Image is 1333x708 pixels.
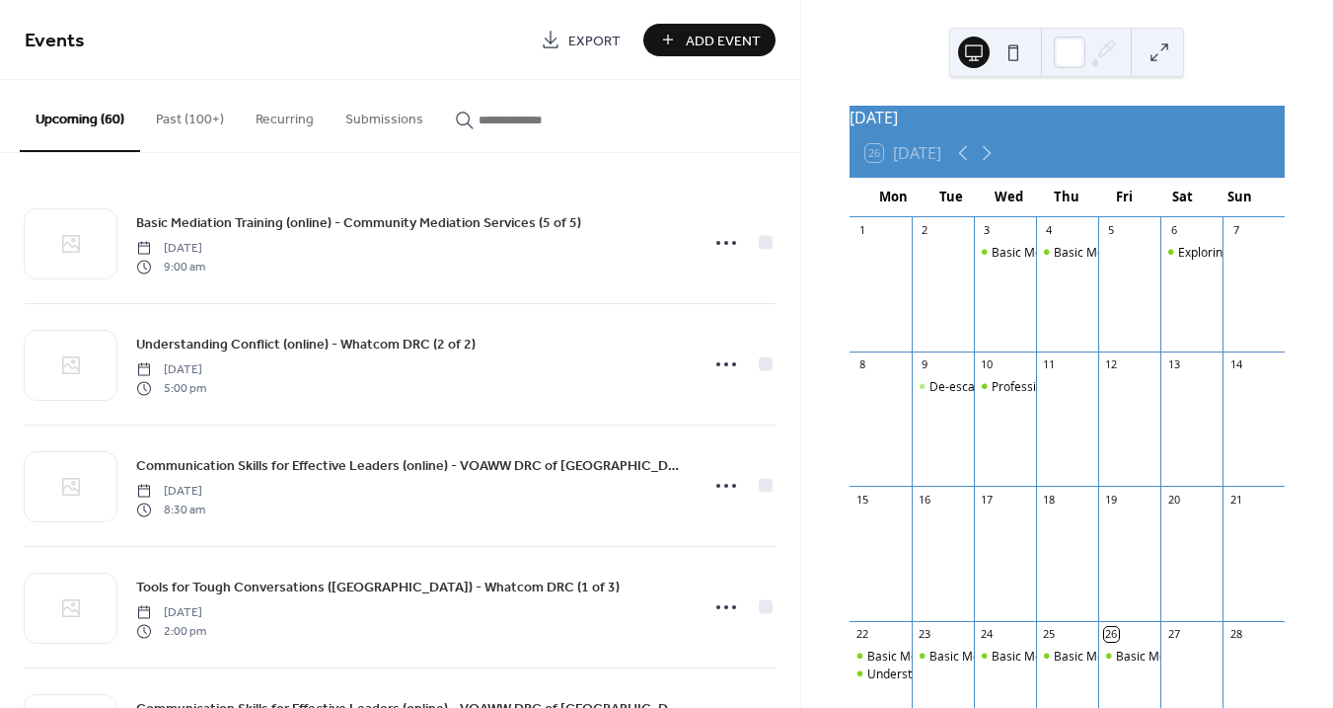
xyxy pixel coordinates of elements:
[526,24,635,56] a: Export
[1166,492,1181,507] div: 20
[136,211,581,234] a: Basic Mediation Training (online) - Community Mediation Services (5 of 5)
[980,223,995,238] div: 3
[1104,223,1119,238] div: 5
[136,604,206,622] span: [DATE]
[855,357,870,372] div: 8
[1042,357,1057,372] div: 11
[1166,627,1181,642] div: 27
[1042,627,1057,642] div: 25
[136,456,686,477] span: Communication Skills for Effective Leaders (online) - VOAWW DRC of [GEOGRAPHIC_DATA] (1 of 4)
[1104,492,1119,507] div: 19
[855,492,870,507] div: 15
[25,22,85,60] span: Events
[1228,223,1243,238] div: 7
[686,31,761,51] span: Add Event
[1166,223,1181,238] div: 6
[1228,627,1243,642] div: 28
[1036,244,1098,261] div: Basic Mediation Training (online) - VOAWW DRC of Snohomish County (8 of 8)
[1096,178,1153,217] div: Fri
[850,648,912,665] div: Basic Mediation Training (online) - Community Mediation Services (1 of 5)
[918,357,932,372] div: 9
[140,80,240,150] button: Past (100+)
[136,240,205,258] span: [DATE]
[867,666,1168,682] div: Understanding Conflict (online) - Whatcom DRC (1 of 2)
[850,106,1285,129] div: [DATE]
[981,178,1038,217] div: Wed
[1104,357,1119,372] div: 12
[1212,178,1269,217] div: Sun
[1042,223,1057,238] div: 4
[1153,178,1211,217] div: Sat
[136,576,620,598] a: Tools for Tough Conversations ([GEOGRAPHIC_DATA]) - Whatcom DRC (1 of 3)
[136,213,581,234] span: Basic Mediation Training (online) - Community Mediation Services (5 of 5)
[136,333,476,355] a: Understanding Conflict (online) - Whatcom DRC (2 of 2)
[850,666,912,682] div: Understanding Conflict (online) - Whatcom DRC (1 of 2)
[912,378,974,395] div: De-escalation Training (online) - VOAWW DRC of Snohomish, Island & Skagit County
[1038,178,1095,217] div: Thu
[136,501,205,518] span: 8:30 am
[1036,648,1098,665] div: Basic Mediation Training (online) - Community Mediation Services (4 of 5)
[643,24,776,56] button: Add Event
[980,627,995,642] div: 24
[330,80,439,150] button: Submissions
[568,31,621,51] span: Export
[1104,627,1119,642] div: 26
[980,492,995,507] div: 17
[912,648,974,665] div: Basic Mediation Training (online) - Community Mediation Services (2 of 5)
[240,80,330,150] button: Recurring
[923,178,980,217] div: Tue
[974,378,1036,395] div: Professionalism in Customer Service (online) - VOAWW DRC of Snohomish County
[929,648,1331,665] div: Basic Mediation Training (online) - Community Mediation Services (2 of 5)
[136,335,476,355] span: Understanding Conflict (online) - Whatcom DRC (2 of 2)
[918,492,932,507] div: 16
[974,244,1036,261] div: Basic Mediation Training (online) - VOAWW DRC of Snohomish County (7 of 8)
[1166,357,1181,372] div: 13
[20,80,140,152] button: Upcoming (60)
[974,648,1036,665] div: Basic Mediation Training (online) - Community Mediation Services (3 of 5)
[136,454,686,477] a: Communication Skills for Effective Leaders (online) - VOAWW DRC of [GEOGRAPHIC_DATA] (1 of 4)
[1160,244,1222,261] div: Exploring Equity and Cultural Humility (online) - Whatcom DRC
[918,627,932,642] div: 23
[855,627,870,642] div: 22
[855,223,870,238] div: 1
[136,622,206,640] span: 2:00 pm
[136,578,620,598] span: Tools for Tough Conversations ([GEOGRAPHIC_DATA]) - Whatcom DRC (1 of 3)
[865,178,923,217] div: Mon
[136,379,206,397] span: 5:00 pm
[867,648,1269,665] div: Basic Mediation Training (online) - Community Mediation Services (1 of 5)
[1228,357,1243,372] div: 14
[918,223,932,238] div: 2
[136,361,206,379] span: [DATE]
[136,483,205,501] span: [DATE]
[1042,492,1057,507] div: 18
[136,258,205,275] span: 9:00 am
[1228,492,1243,507] div: 21
[1098,648,1160,665] div: Basic Mediation Training (online) - Community Mediation Services (5 of 5)
[980,357,995,372] div: 10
